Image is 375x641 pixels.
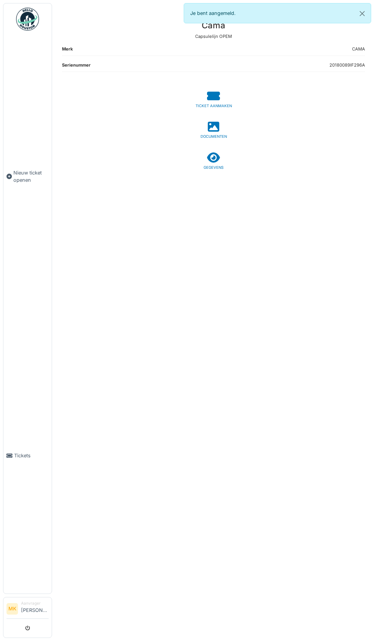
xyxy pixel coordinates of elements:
[62,33,365,40] p: Capsulelijn OPEM
[7,600,49,619] a: MK Aanvrager[PERSON_NAME]
[62,121,365,140] a: DOCUMENTEN
[62,20,365,30] h3: Cama
[14,452,49,459] span: Tickets
[16,8,39,31] img: Badge_color-CXgf-gQk.svg
[13,169,49,184] span: Nieuw ticket openen
[62,46,73,55] dt: Merk
[62,103,365,109] div: TICKET AANMAKEN
[3,35,52,318] a: Nieuw ticket openen
[62,165,365,171] div: GEGEVENS
[184,3,371,23] div: Je bent aangemeld.
[62,134,365,140] div: DOCUMENTEN
[329,62,365,69] dd: 20180089IF296A
[352,46,365,52] dd: CAMA
[62,62,91,72] dt: Serienummer
[62,90,365,109] a: TICKET AANMAKEN
[62,152,365,171] a: GEGEVENS
[7,603,18,615] li: MK
[21,600,49,617] li: [PERSON_NAME]
[3,318,52,594] a: Tickets
[21,600,49,606] div: Aanvrager
[354,3,371,24] button: Close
